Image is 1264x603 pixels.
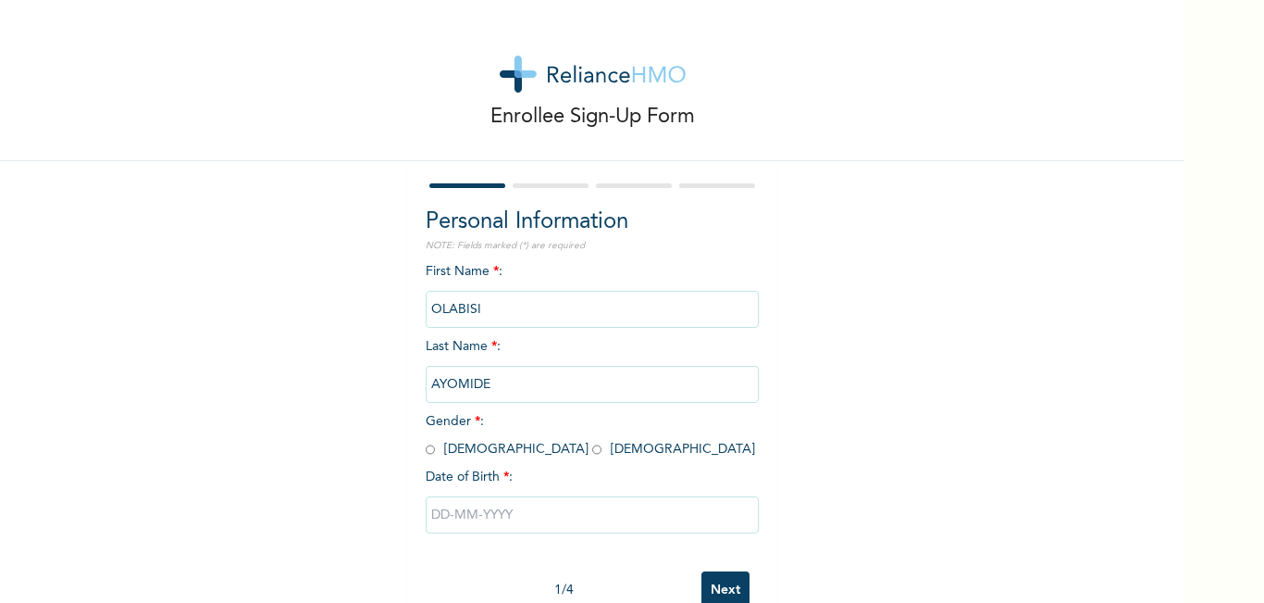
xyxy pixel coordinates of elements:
input: Enter your first name [426,291,759,328]
p: NOTE: Fields marked (*) are required [426,239,759,253]
input: Enter your last name [426,366,759,403]
h2: Personal Information [426,206,759,239]
img: logo [500,56,686,93]
input: DD-MM-YYYY [426,496,759,534]
span: Gender : [DEMOGRAPHIC_DATA] [DEMOGRAPHIC_DATA] [426,415,755,456]
p: Enrollee Sign-Up Form [490,102,695,132]
div: 1 / 4 [426,581,701,600]
span: First Name : [426,265,759,316]
span: Last Name : [426,340,759,391]
span: Date of Birth : [426,468,513,487]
